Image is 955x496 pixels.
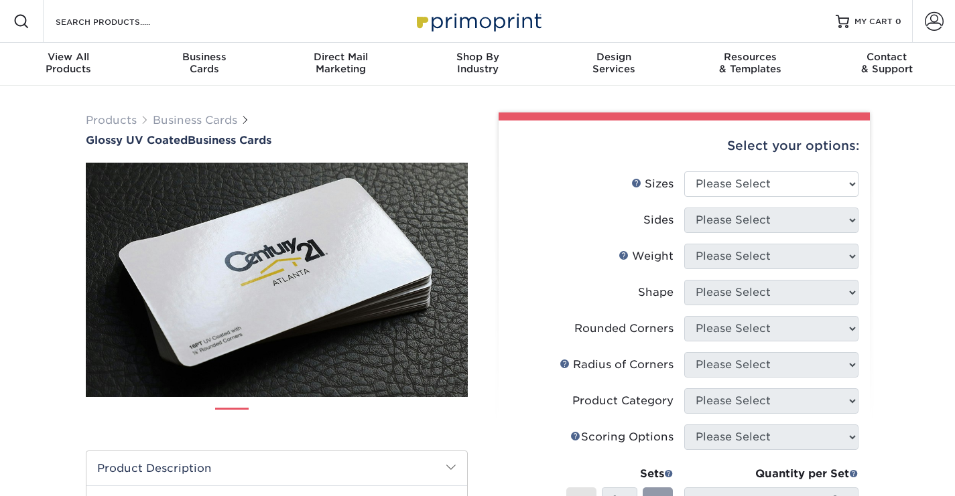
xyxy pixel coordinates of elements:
[409,43,546,86] a: Shop ByIndustry
[54,13,185,29] input: SEARCH PRODUCTS.....
[682,51,819,75] div: & Templates
[86,114,137,127] a: Products
[818,51,955,63] span: Contact
[153,114,237,127] a: Business Cards
[638,284,674,301] div: Shape
[86,451,467,485] h2: Product Description
[137,51,273,63] span: Business
[631,176,674,192] div: Sizes
[643,212,674,228] div: Sides
[137,43,273,86] a: BusinessCards
[546,51,682,75] div: Services
[409,51,546,63] span: Shop By
[854,16,893,27] span: MY CART
[273,51,409,75] div: Marketing
[409,51,546,75] div: Industry
[86,134,188,147] span: Glossy UV Coated
[137,51,273,75] div: Cards
[86,134,468,147] a: Glossy UV CoatedBusiness Cards
[818,51,955,75] div: & Support
[566,466,674,482] div: Sets
[682,51,819,63] span: Resources
[560,357,674,373] div: Radius of Corners
[215,403,249,436] img: Business Cards 01
[260,402,294,436] img: Business Cards 02
[684,466,858,482] div: Quantity per Set
[682,43,819,86] a: Resources& Templates
[273,43,409,86] a: Direct MailMarketing
[509,120,859,171] div: Select your options:
[86,134,468,147] h1: Business Cards
[570,429,674,445] div: Scoring Options
[86,89,468,471] img: Glossy UV Coated 01
[895,17,901,26] span: 0
[574,321,674,337] div: Rounded Corners
[273,51,409,63] span: Direct Mail
[572,393,674,409] div: Product Category
[305,402,338,436] img: Business Cards 03
[546,43,682,86] a: DesignServices
[411,7,545,35] img: Primoprint
[818,43,955,86] a: Contact& Support
[619,248,674,264] div: Weight
[546,51,682,63] span: Design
